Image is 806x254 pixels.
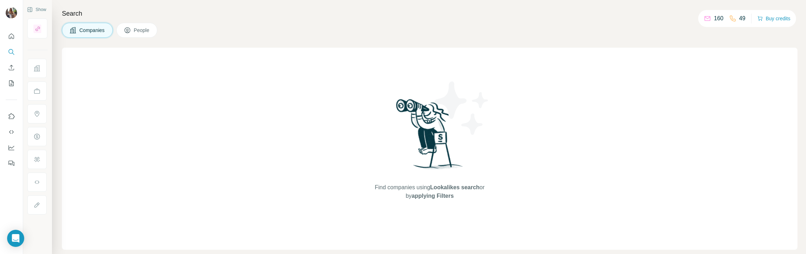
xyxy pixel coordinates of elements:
button: Quick start [6,30,17,43]
span: Find companies using or by [373,183,486,200]
img: Surfe Illustration - Woman searching with binoculars [393,97,467,176]
div: Open Intercom Messenger [7,230,24,247]
button: Search [6,46,17,58]
button: Show [22,4,51,15]
img: Surfe Illustration - Stars [430,76,494,140]
p: 160 [714,14,723,23]
button: Use Surfe on LinkedIn [6,110,17,123]
button: My lists [6,77,17,90]
button: Feedback [6,157,17,170]
button: Use Surfe API [6,126,17,138]
span: Lookalikes search [430,184,480,190]
p: 49 [739,14,746,23]
span: Companies [79,27,105,34]
img: Avatar [6,7,17,18]
button: Enrich CSV [6,61,17,74]
span: applying Filters [412,193,454,199]
button: Dashboard [6,141,17,154]
h4: Search [62,9,797,18]
button: Buy credits [757,14,790,23]
span: People [134,27,150,34]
